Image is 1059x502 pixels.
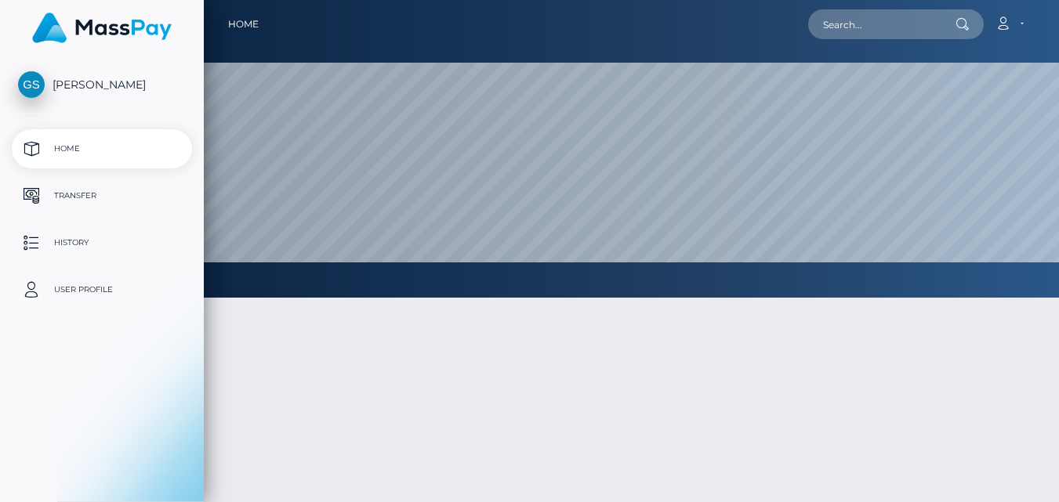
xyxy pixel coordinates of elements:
input: Search... [808,9,956,39]
a: User Profile [12,270,192,309]
p: Transfer [18,184,186,208]
p: Home [18,137,186,161]
p: User Profile [18,278,186,302]
img: MassPay [32,13,172,43]
span: [PERSON_NAME] [12,78,192,92]
a: Transfer [12,176,192,215]
a: History [12,223,192,262]
a: Home [228,8,259,41]
a: Home [12,129,192,168]
p: History [18,231,186,255]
